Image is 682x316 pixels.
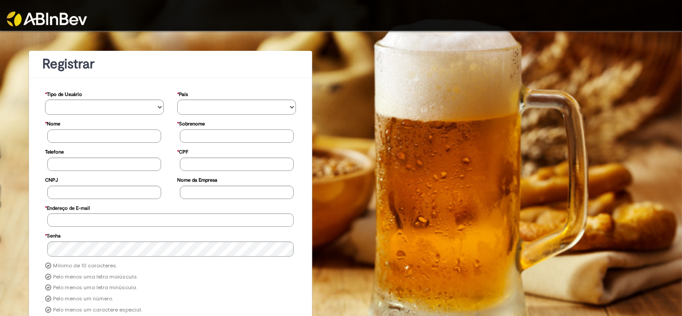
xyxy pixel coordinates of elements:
label: Telefone [45,145,64,158]
label: CNPJ [45,173,58,186]
label: Tipo de Usuário [45,87,82,100]
label: Sobrenome [177,116,205,129]
label: Nome da Empresa [177,173,217,186]
label: Mínimo de 10 caracteres. [53,262,117,270]
label: Pelo menos uma letra maiúscula. [53,274,137,281]
h1: Registrar [42,57,299,71]
label: Senha [45,229,61,241]
label: Pelo menos um número. [53,295,113,303]
label: Pelo menos um caractere especial. [53,307,142,314]
label: País [177,87,188,100]
label: Nome [45,116,60,129]
label: CPF [177,145,188,158]
img: ABInbev-white.png [7,12,87,26]
label: Endereço de E-mail [45,201,90,214]
label: Pelo menos uma letra minúscula. [53,284,137,291]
